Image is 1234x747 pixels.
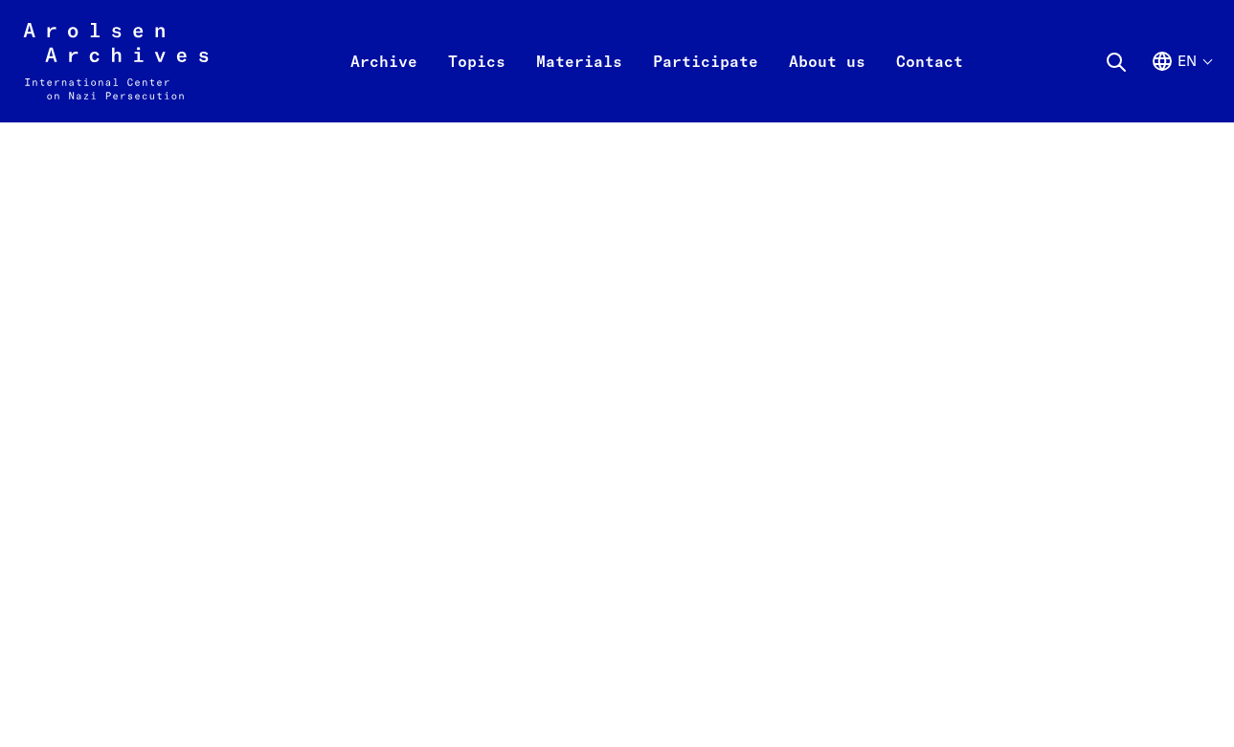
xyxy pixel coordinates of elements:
button: English, language selection [1151,50,1211,119]
a: Archive [335,46,433,122]
a: About us [774,46,881,122]
a: Topics [433,46,521,122]
a: Participate [638,46,774,122]
a: Contact [881,46,978,122]
nav: Primary [335,23,978,99]
a: Materials [521,46,638,122]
